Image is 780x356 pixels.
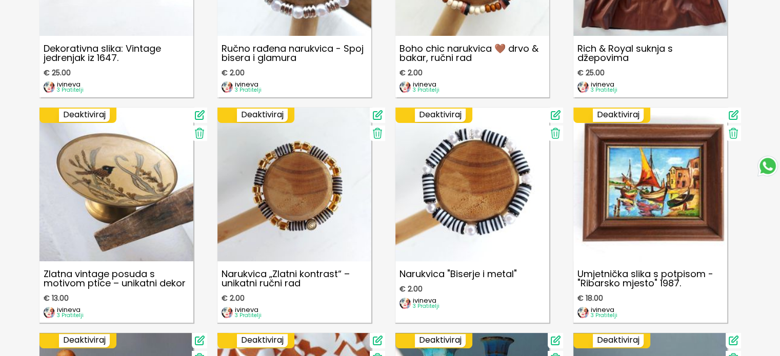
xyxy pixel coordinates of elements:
p: ivineva [591,306,617,313]
p: Rich & Royal suknja s džepovima [573,40,727,67]
img: image [399,298,411,309]
span: € 2.00 [399,285,423,293]
span: € 13.00 [44,294,69,302]
p: 3 Pratitelji [57,313,84,318]
p: 3 Pratitelji [235,88,262,93]
p: Boho chic narukvica 🤎 drvo & bakar, ručni rad [395,40,549,67]
img: Narukvica „Zlatni kontrast“ – unikatni ručni rad [217,108,371,261]
img: image [577,307,589,318]
span: € 2.00 [222,69,245,77]
span: € 25.00 [577,69,605,77]
p: 3 Pratitelji [57,88,84,93]
p: 3 Pratitelji [413,304,439,309]
span: € 2.00 [222,294,245,302]
p: Narukvica "Biserje i metal" [395,265,549,283]
p: ivineva [413,297,439,304]
p: ivineva [413,81,439,88]
p: Zlatna vintage posuda s motivom ptice – unikatni dekor [39,265,193,292]
img: image [44,81,55,93]
p: Narukvica „Zlatni kontrast“ – unikatni ručni rad [217,265,371,292]
p: ivineva [235,306,262,313]
img: image [222,81,233,93]
p: 3 Pratitelji [591,313,617,318]
img: image [399,81,411,93]
img: image [577,81,589,93]
span: € 2.00 [399,69,423,77]
p: 3 Pratitelji [235,313,262,318]
a: Zlatna vintage posuda s motivom ptice – unikatni dekorZlatna vintage posuda s motivom ptice – uni... [39,108,193,323]
p: ivineva [235,81,262,88]
p: 3 Pratitelji [591,88,617,93]
p: 3 Pratitelji [413,88,439,93]
img: Narukvica "Biserje i metal" [395,108,549,261]
span: € 18.00 [577,294,603,302]
img: Umjetnička slika s potpisom - "Ribarsko mjesto" 1987. [573,108,727,261]
p: ivineva [57,81,84,88]
p: Dekorativna slika: Vintage jedrenjak iz 1647. [39,40,193,67]
img: Zlatna vintage posuda s motivom ptice – unikatni dekor [39,108,193,261]
img: image [44,307,55,318]
p: ivineva [591,81,617,88]
img: image [222,307,233,318]
p: ivineva [57,306,84,313]
a: Umjetnička slika s potpisom - "Ribarsko mjesto" 1987.Umjetnička slika s potpisom - "Ribarsko mjes... [573,108,727,323]
a: Narukvica "Biserje i metal"Narukvica "Biserje i metal"€ 2.00imageivineva3 Pratitelji [395,108,549,323]
p: Umjetnička slika s potpisom - "Ribarsko mjesto" 1987. [573,265,727,292]
p: Ručno rađena narukvica - Spoj bisera i glamura [217,40,371,67]
span: € 25.00 [44,69,71,77]
a: Narukvica „Zlatni kontrast“ – unikatni ručni radNarukvica „Zlatni kontrast“ – unikatni ručni rad€... [217,108,371,323]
